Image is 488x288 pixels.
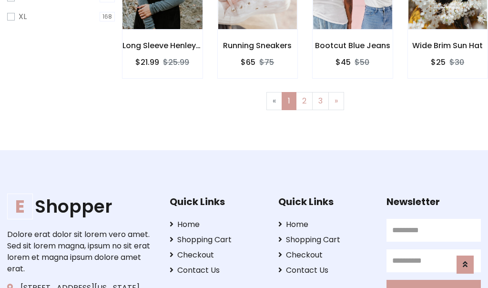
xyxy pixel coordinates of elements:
[408,41,488,50] h6: Wide Brim Sun Hat
[218,41,298,50] h6: Running Sneakers
[259,57,274,68] del: $75
[449,57,464,68] del: $30
[7,229,155,275] p: Dolore erat dolor sit lorem vero amet. Sed sit lorem magna, ipsum no sit erat lorem et magna ipsu...
[170,265,264,276] a: Contact Us
[100,12,115,21] span: 168
[170,196,264,207] h5: Quick Links
[335,58,351,67] h6: $45
[278,219,373,230] a: Home
[296,92,313,110] a: 2
[170,219,264,230] a: Home
[241,58,255,67] h6: $65
[163,57,189,68] del: $25.99
[312,92,329,110] a: 3
[170,249,264,261] a: Checkout
[7,194,33,219] span: E
[129,92,481,110] nav: Page navigation
[278,249,373,261] a: Checkout
[328,92,344,110] a: Next
[313,41,393,50] h6: Bootcut Blue Jeans
[122,41,203,50] h6: Long Sleeve Henley T-Shirt
[135,58,159,67] h6: $21.99
[7,196,155,217] h1: Shopper
[19,11,27,22] label: XL
[431,58,446,67] h6: $25
[170,234,264,246] a: Shopping Cart
[282,92,296,110] a: 1
[278,265,373,276] a: Contact Us
[386,196,481,207] h5: Newsletter
[335,95,338,106] span: »
[278,234,373,246] a: Shopping Cart
[355,57,369,68] del: $50
[278,196,373,207] h5: Quick Links
[7,196,155,217] a: EShopper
